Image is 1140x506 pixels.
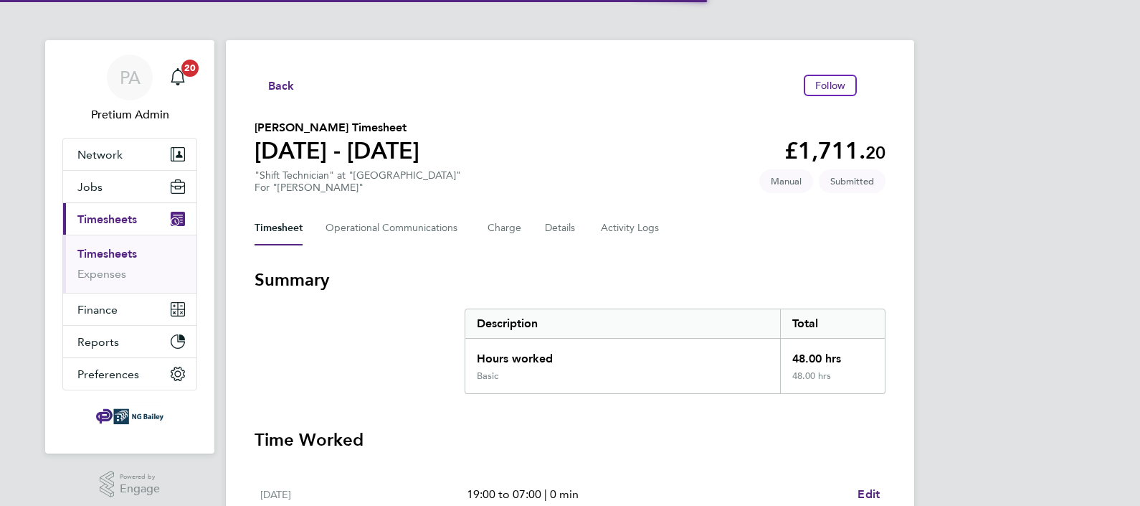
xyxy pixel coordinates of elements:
span: | [544,487,547,501]
span: Preferences [77,367,139,381]
a: Expenses [77,267,126,281]
div: Description [465,309,780,338]
div: 48.00 hrs [780,339,885,370]
a: Timesheets [77,247,137,261]
span: 0 min [550,487,579,501]
button: Operational Communications [326,211,465,245]
button: Back [255,76,295,94]
div: Basic [477,370,498,382]
h1: [DATE] - [DATE] [255,136,419,165]
span: Powered by [120,471,160,483]
span: Engage [120,483,160,495]
span: This timesheet was manually created. [759,169,813,193]
h3: Summary [255,268,885,291]
span: Network [77,148,123,161]
span: PA [120,68,141,87]
a: Go to home page [62,405,197,428]
button: Preferences [63,358,196,390]
button: Timesheets Menu [863,82,885,89]
button: Reports [63,326,196,357]
nav: Main navigation [45,40,214,454]
a: Powered byEngage [100,471,161,498]
button: Timesheet [255,211,303,245]
a: PAPretium Admin [62,55,197,123]
button: Finance [63,294,196,325]
h2: [PERSON_NAME] Timesheet [255,119,419,136]
h3: Time Worked [255,428,885,451]
img: ngbailey-logo-retina.png [96,405,163,428]
span: This timesheet is Submitted. [819,169,885,193]
span: Back [268,78,295,95]
span: 19:00 to 07:00 [467,487,541,501]
a: Edit [858,486,880,503]
button: Network [63,139,196,170]
button: Charge [488,211,522,245]
div: Hours worked [465,339,780,370]
span: 20 [865,142,885,163]
div: "Shift Technician" at "[GEOGRAPHIC_DATA]" [255,169,461,194]
span: Pretium Admin [62,106,197,123]
div: Summary [465,309,885,394]
span: Follow [815,79,845,92]
a: 20 [163,55,192,100]
button: Details [545,211,578,245]
span: Jobs [77,180,103,194]
button: Timesheets [63,203,196,235]
div: Timesheets [63,235,196,293]
div: 48.00 hrs [780,370,885,393]
span: Reports [77,335,119,349]
span: Timesheets [77,212,137,226]
div: Total [780,309,885,338]
button: Jobs [63,171,196,202]
div: For "[PERSON_NAME]" [255,182,461,194]
span: 20 [181,60,199,77]
app-decimal: £1,711. [784,137,885,164]
span: Edit [858,487,880,501]
span: Finance [77,303,118,317]
button: Activity Logs [601,211,661,245]
button: Follow [804,75,857,96]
